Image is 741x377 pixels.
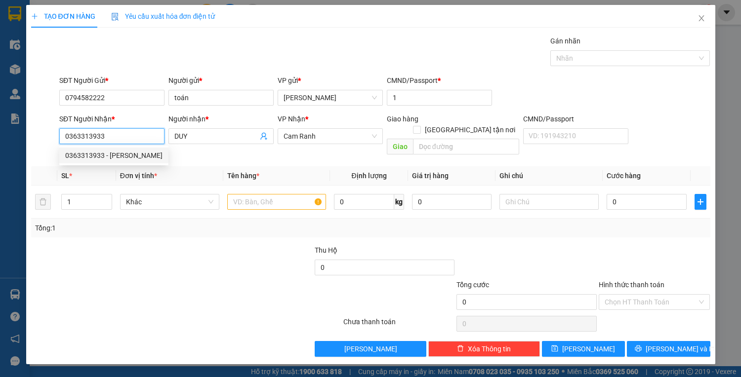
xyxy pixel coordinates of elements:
span: Giao hàng [387,115,418,123]
b: Trà Lan Viên - Gửi khách hàng [61,14,98,112]
button: deleteXóa Thông tin [428,341,540,357]
img: logo.jpg [107,12,131,36]
li: (c) 2017 [83,47,136,59]
span: kg [394,194,404,210]
span: printer [635,345,642,353]
span: Tên hàng [227,172,259,180]
label: Gán nhãn [550,37,580,45]
span: [GEOGRAPHIC_DATA] tận nơi [421,124,519,135]
span: user-add [260,132,268,140]
div: VP gửi [278,75,383,86]
span: Tổng cước [456,281,489,289]
span: [PERSON_NAME] [344,343,397,354]
span: VP Nhận [278,115,305,123]
span: Giá trị hàng [412,172,449,180]
button: delete [35,194,51,210]
span: [PERSON_NAME] và In [646,343,715,354]
div: Người gửi [168,75,274,86]
span: Định lượng [352,172,387,180]
span: Đơn vị tính [120,172,157,180]
span: plus [31,13,38,20]
div: Người nhận [168,113,274,124]
input: Dọc đường [413,139,519,154]
div: CMND/Passport [387,75,492,86]
div: Tổng: 1 [35,223,287,233]
label: Hình thức thanh toán [599,281,664,289]
span: SL [61,172,69,180]
span: Cước hàng [607,172,641,180]
button: plus [695,194,706,210]
button: Close [688,5,715,33]
input: Ghi Chú [499,194,599,210]
span: save [551,345,558,353]
span: Giao [387,139,413,154]
span: Yêu cầu xuất hóa đơn điện tử [111,12,215,20]
img: icon [111,13,119,21]
span: close [698,14,705,22]
button: [PERSON_NAME] [315,341,426,357]
span: delete [457,345,464,353]
span: Thu Hộ [315,246,337,254]
b: Trà Lan Viên [12,64,36,110]
div: 0363313933 - [PERSON_NAME] [65,150,163,161]
button: save[PERSON_NAME] [542,341,625,357]
b: [DOMAIN_NAME] [83,38,136,45]
span: Xóa Thông tin [468,343,511,354]
div: Chưa thanh toán [342,316,456,334]
div: SĐT Người Nhận [59,113,165,124]
span: Lê Hồng Phong [284,90,377,105]
button: printer[PERSON_NAME] và In [627,341,710,357]
input: VD: Bàn, Ghế [227,194,327,210]
div: 0363313933 - DUY [59,148,168,163]
input: 0 [412,194,492,210]
span: TẠO ĐƠN HÀNG [31,12,95,20]
span: plus [695,198,706,206]
span: Cam Ranh [284,129,377,144]
span: Khác [126,194,213,209]
th: Ghi chú [495,166,603,186]
div: SĐT Người Gửi [59,75,165,86]
span: [PERSON_NAME] [562,343,615,354]
div: CMND/Passport [523,113,628,124]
